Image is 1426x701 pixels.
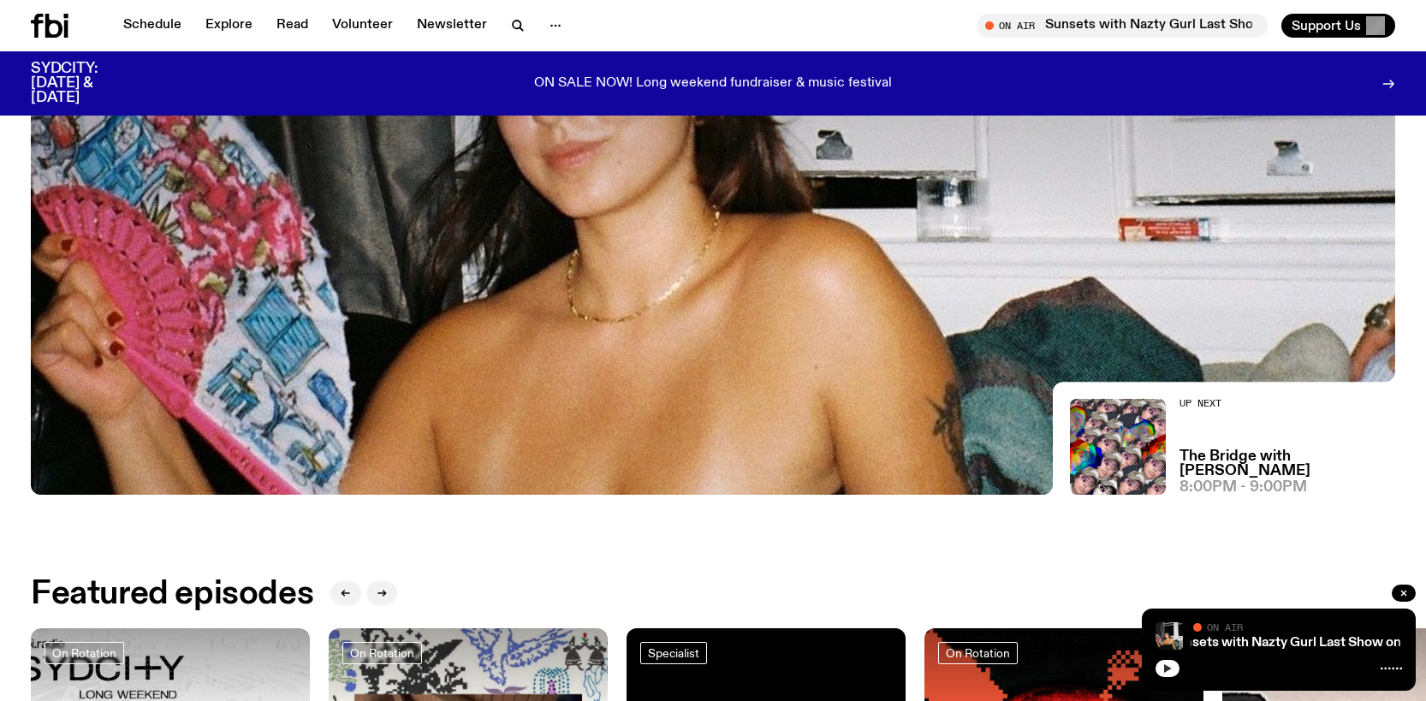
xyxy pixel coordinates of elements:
a: On Rotation [342,642,422,664]
h2: Up Next [1179,399,1395,408]
a: Read [266,14,318,38]
a: On Rotation [45,642,124,664]
a: Schedule [113,14,192,38]
h2: Featured episodes [31,579,313,609]
span: 8:00pm - 9:00pm [1179,480,1307,495]
span: On Rotation [350,646,414,659]
a: On Rotation [938,642,1018,664]
h3: SYDCITY: [DATE] & [DATE] [31,62,140,105]
span: On Rotation [946,646,1010,659]
a: Specialist [640,642,707,664]
span: Support Us [1292,18,1361,33]
a: Explore [195,14,263,38]
a: Newsletter [407,14,497,38]
a: The Bridge with [PERSON_NAME] [1179,449,1395,478]
p: ON SALE NOW! Long weekend fundraiser & music festival [534,76,892,92]
span: Specialist [648,646,699,659]
span: On Air [1207,621,1243,633]
span: On Rotation [52,646,116,659]
button: On AirSunsets with Nazty Gurl Last Show on the Airwaves! [977,14,1268,38]
a: Volunteer [322,14,403,38]
button: Support Us [1281,14,1395,38]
